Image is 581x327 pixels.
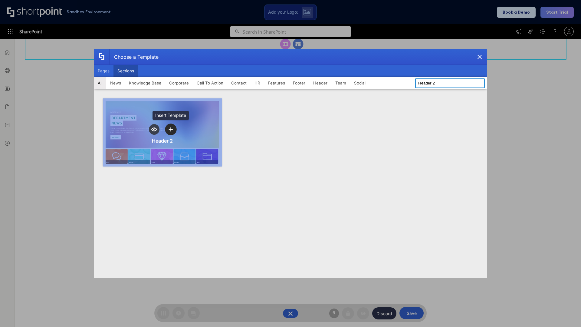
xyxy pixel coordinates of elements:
[106,77,125,89] button: News
[415,78,485,88] input: Search
[94,49,487,278] div: template selector
[165,77,193,89] button: Corporate
[113,65,138,77] button: Sections
[125,77,165,89] button: Knowledge Base
[251,77,264,89] button: HR
[331,77,350,89] button: Team
[309,77,331,89] button: Header
[227,77,251,89] button: Contact
[193,77,227,89] button: Call To Action
[551,298,581,327] iframe: Chat Widget
[264,77,289,89] button: Features
[289,77,309,89] button: Footer
[350,77,369,89] button: Social
[94,65,113,77] button: Pages
[152,138,173,144] div: Header 2
[94,77,106,89] button: All
[109,49,159,64] div: Choose a Template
